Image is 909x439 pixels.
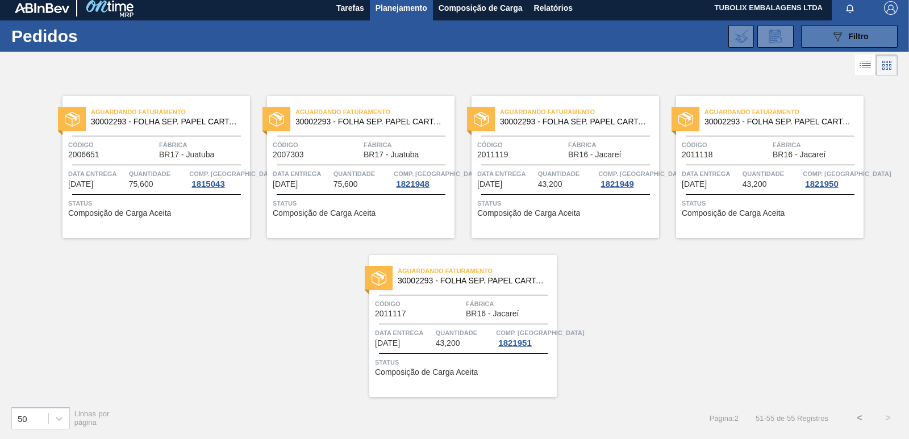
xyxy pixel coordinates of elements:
a: statusAguardando Faturamento30002293 - FOLHA SEP. PAPEL CARTAO 1200x1000M 350gCódigo2011117Fábric... [352,255,557,397]
span: Quantidade [129,168,187,179]
span: Status [477,198,656,209]
span: 2011118 [682,150,713,159]
img: status [269,112,284,127]
div: 1821951 [496,338,533,348]
span: 2006651 [68,150,99,159]
span: BR16 - Jacareí [466,310,519,318]
span: Data entrega [68,168,126,179]
div: Importar Negociações dos Pedidos [728,25,754,48]
span: Data entrega [477,168,535,179]
span: Fábrica [568,139,656,150]
span: Composição de Carga Aceita [375,368,478,377]
span: Código [682,139,770,150]
a: Comp. [GEOGRAPHIC_DATA]1821951 [496,327,554,348]
span: 43,200 [436,339,460,348]
span: Composição de Carga Aceita [682,209,785,218]
span: 43,200 [538,180,562,189]
span: 2011117 [375,310,406,318]
a: statusAguardando Faturamento30002293 - FOLHA SEP. PAPEL CARTAO 1200x1000M 350gCódigo2011118Fábric... [659,96,864,238]
div: 50 [18,413,27,423]
span: Quantidade [333,168,391,179]
span: 30002293 - FOLHA SEP. PAPEL CARTAO 1200x1000M 350g [91,118,241,126]
span: 2007303 [273,150,304,159]
span: 43,200 [743,180,767,189]
a: Comp. [GEOGRAPHIC_DATA]1821950 [803,168,861,189]
span: Aguardando Faturamento [704,106,864,118]
div: 1815043 [189,179,227,189]
img: status [678,112,693,127]
div: 1821949 [598,179,636,189]
img: TNhmsLtSVTkK8tSr43FrP2fwEKptu5GPRR3wAAAABJRU5ErkJggg== [15,3,69,13]
img: status [474,112,489,127]
a: statusAguardando Faturamento30002293 - FOLHA SEP. PAPEL CARTAO 1200x1000M 350gCódigo2011119Fábric... [454,96,659,238]
span: Comp. Carga [496,327,584,338]
span: Comp. Carga [598,168,686,179]
span: Composição de Carga [439,1,523,15]
span: Linhas por página [74,409,110,427]
span: 17/10/2025 [375,339,400,348]
span: 75,600 [333,180,358,189]
span: Fábrica [466,298,554,310]
a: Comp. [GEOGRAPHIC_DATA]1821949 [598,168,656,189]
span: 51 - 55 de 55 Registros [756,414,828,423]
span: 2011119 [477,150,508,159]
span: Composição de Carga Aceita [68,209,171,218]
span: 30002293 - FOLHA SEP. PAPEL CARTAO 1200x1000M 350g [500,118,650,126]
span: 30002293 - FOLHA SEP. PAPEL CARTAO 1200x1000M 350g [398,277,548,285]
span: BR17 - Juatuba [159,150,214,159]
span: Código [375,298,463,310]
div: Visão em Cards [876,55,898,76]
span: Planejamento [376,1,427,15]
span: Status [68,198,247,209]
h1: Pedidos [11,30,176,43]
a: Comp. [GEOGRAPHIC_DATA]1821948 [394,168,452,189]
button: > [874,404,902,432]
span: Relatórios [534,1,573,15]
span: Quantidade [743,168,800,179]
button: Filtro [801,25,898,48]
span: Data entrega [375,327,433,338]
span: Composição de Carga Aceita [477,209,580,218]
span: 30002293 - FOLHA SEP. PAPEL CARTAO 1200x1000M 350g [704,118,854,126]
a: statusAguardando Faturamento30002293 - FOLHA SEP. PAPEL CARTAO 1200x1000M 350gCódigo2006651Fábric... [45,96,250,238]
span: Comp. Carga [189,168,277,179]
span: Status [682,198,861,209]
span: Data entrega [273,168,331,179]
span: 30002293 - FOLHA SEP. PAPEL CARTAO 1200x1000M 350g [295,118,445,126]
span: Tarefas [336,1,364,15]
span: BR17 - Juatuba [364,150,419,159]
span: Código [477,139,565,150]
span: Aguardando Faturamento [398,265,557,277]
span: BR16 - Jacareí [773,150,825,159]
span: Página : 2 [710,414,739,423]
span: Composição de Carga Aceita [273,209,376,218]
img: status [65,112,80,127]
div: 1821948 [394,179,431,189]
span: Aguardando Faturamento [500,106,659,118]
div: Solicitação de Revisão de Pedidos [757,25,794,48]
span: Aguardando Faturamento [295,106,454,118]
img: status [372,271,386,286]
span: Status [375,357,554,368]
span: Código [68,139,156,150]
span: 13/10/2025 [273,180,298,189]
div: Visão em Lista [855,55,876,76]
span: Aguardando Faturamento [91,106,250,118]
span: Status [273,198,452,209]
span: Código [273,139,361,150]
span: 75,600 [129,180,153,189]
span: 15/10/2025 [682,180,707,189]
span: Data entrega [682,168,740,179]
img: Logout [884,1,898,15]
span: Quantidade [538,168,596,179]
span: Comp. Carga [394,168,482,179]
span: Filtro [849,32,869,41]
span: Fábrica [159,139,247,150]
span: Fábrica [364,139,452,150]
div: 1821950 [803,179,840,189]
span: Quantidade [436,327,494,338]
span: BR16 - Jacareí [568,150,621,159]
a: Comp. [GEOGRAPHIC_DATA]1815043 [189,168,247,189]
a: statusAguardando Faturamento30002293 - FOLHA SEP. PAPEL CARTAO 1200x1000M 350gCódigo2007303Fábric... [250,96,454,238]
span: Comp. Carga [803,168,891,179]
